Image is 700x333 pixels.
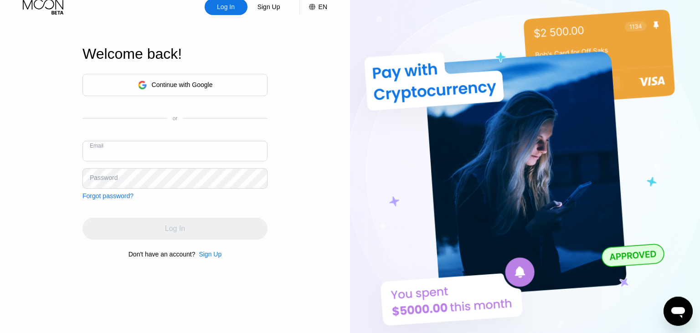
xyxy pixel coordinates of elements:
div: Password [90,174,118,181]
div: Welcome back! [82,46,268,62]
div: Continue with Google [152,81,213,88]
div: Sign Up [199,251,221,258]
div: EN [319,3,327,10]
div: Sign Up [257,2,281,11]
div: Email [90,143,103,149]
div: or [173,115,178,122]
div: Continue with Google [82,74,268,96]
div: Don't have an account? [129,251,196,258]
iframe: Button to launch messaging window [664,297,693,326]
div: Forgot password? [82,192,134,200]
div: Log In [216,2,236,11]
div: Sign Up [195,251,221,258]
